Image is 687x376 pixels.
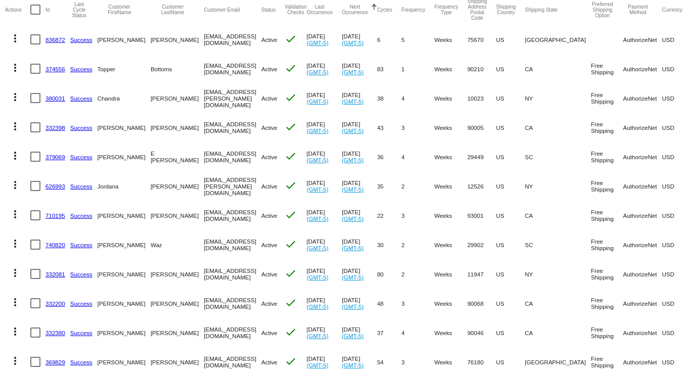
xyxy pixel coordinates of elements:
mat-cell: Waz [151,230,204,259]
mat-cell: Weeks [434,201,467,230]
span: Active [261,66,278,72]
span: Active [261,124,278,131]
mat-cell: [DATE] [307,201,342,230]
mat-cell: US [496,171,525,201]
mat-cell: 30 [377,230,401,259]
mat-cell: [PERSON_NAME] [98,318,151,347]
mat-icon: more_vert [9,296,21,308]
mat-cell: US [496,259,525,289]
mat-cell: CA [525,113,591,142]
mat-cell: 10023 [467,83,496,113]
mat-cell: Free Shipping [591,230,623,259]
mat-cell: [PERSON_NAME] [151,201,204,230]
span: Active [261,183,278,190]
mat-cell: 6 [377,25,401,54]
a: 710195 [45,212,65,219]
a: Success [70,124,93,131]
a: (GMT-5) [307,157,329,163]
a: (GMT-5) [342,98,363,105]
mat-cell: [PERSON_NAME] [151,318,204,347]
mat-cell: [DATE] [307,318,342,347]
a: Success [70,154,93,160]
mat-cell: [PERSON_NAME] [98,201,151,230]
mat-icon: more_vert [9,62,21,74]
span: Active [261,300,278,307]
mat-cell: AuthorizeNet [623,230,662,259]
mat-cell: [PERSON_NAME] [151,25,204,54]
mat-cell: [PERSON_NAME] [151,171,204,201]
a: Success [70,300,93,307]
mat-cell: [DATE] [307,142,342,171]
a: (GMT-5) [342,69,363,75]
mat-cell: [EMAIL_ADDRESS][DOMAIN_NAME] [204,113,261,142]
mat-cell: 36 [377,142,401,171]
mat-cell: 4 [401,318,434,347]
button: Change sorting for ShippingCountry [496,4,516,15]
mat-cell: Free Shipping [591,201,623,230]
mat-cell: Jordana [98,171,151,201]
mat-cell: 22 [377,201,401,230]
button: Change sorting for FrequencyType [434,4,458,15]
mat-icon: check [285,121,297,133]
mat-cell: Weeks [434,142,467,171]
mat-cell: [DATE] [342,25,377,54]
mat-cell: [EMAIL_ADDRESS][DOMAIN_NAME] [204,230,261,259]
a: 626993 [45,183,65,190]
a: (GMT-5) [307,333,329,339]
mat-cell: Bottoms [151,54,204,83]
mat-cell: Weeks [434,83,467,113]
mat-icon: check [285,355,297,367]
mat-icon: check [285,62,297,74]
mat-cell: [EMAIL_ADDRESS][DOMAIN_NAME] [204,201,261,230]
a: (GMT-5) [342,303,363,310]
a: (GMT-5) [342,157,363,163]
mat-cell: US [496,289,525,318]
button: Change sorting for CustomerEmail [204,7,240,13]
mat-cell: 48 [377,289,401,318]
mat-cell: [EMAIL_ADDRESS][DOMAIN_NAME] [204,54,261,83]
button: Change sorting for CustomerFirstName [98,4,142,15]
mat-cell: [DATE] [342,201,377,230]
mat-cell: Free Shipping [591,113,623,142]
mat-cell: 93001 [467,201,496,230]
span: Active [261,359,278,365]
mat-icon: check [285,91,297,104]
a: (GMT-5) [307,186,329,193]
span: Active [261,271,278,277]
a: 332200 [45,300,65,307]
mat-cell: 4 [401,83,434,113]
button: Change sorting for Status [261,7,276,13]
mat-icon: check [285,150,297,162]
mat-cell: 90046 [467,318,496,347]
mat-cell: Weeks [434,230,467,259]
mat-cell: [DATE] [342,83,377,113]
a: (GMT-5) [307,39,329,46]
mat-cell: [DATE] [307,171,342,201]
mat-cell: AuthorizeNet [623,142,662,171]
mat-cell: [PERSON_NAME] [98,142,151,171]
mat-cell: 37 [377,318,401,347]
mat-cell: US [496,54,525,83]
mat-cell: [DATE] [342,113,377,142]
button: Change sorting for ShippingState [525,7,558,13]
mat-cell: 29902 [467,230,496,259]
button: Change sorting for Cycles [377,7,392,13]
mat-cell: US [496,83,525,113]
a: 369829 [45,359,65,365]
mat-cell: Free Shipping [591,318,623,347]
mat-cell: 1 [401,54,434,83]
mat-cell: 43 [377,113,401,142]
a: Success [70,271,93,277]
a: Success [70,359,93,365]
mat-cell: 12526 [467,171,496,201]
mat-cell: SC [525,142,591,171]
span: Active [261,242,278,248]
mat-cell: [DATE] [307,25,342,54]
a: (GMT-5) [307,274,329,280]
mat-cell: Weeks [434,289,467,318]
mat-cell: [DATE] [342,259,377,289]
span: Active [261,154,278,160]
mat-icon: more_vert [9,179,21,191]
button: Change sorting for LastProcessingCycleId [70,2,88,18]
mat-cell: Free Shipping [591,289,623,318]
